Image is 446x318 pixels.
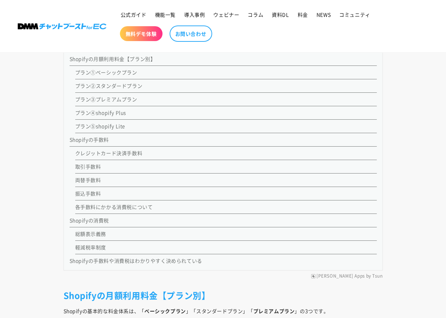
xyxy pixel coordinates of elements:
[70,136,109,143] a: Shopifyの手数料
[126,30,157,37] span: 無料デモ体験
[75,123,126,130] a: プラン⑤shopify Lite
[116,7,151,22] a: 公式ガイド
[75,82,143,89] a: プラン②スタンダードプラン
[75,96,137,103] a: プラン③プレミアムプラン
[316,273,365,279] a: [PERSON_NAME] Apps
[75,244,106,251] a: 軽減税率制度
[170,25,212,42] a: お問い合わせ
[335,7,375,22] a: コミュニティ
[298,11,308,18] span: 料金
[70,217,109,224] a: Shopifyの消費税
[293,7,312,22] a: 料金
[243,7,268,22] a: コラム
[18,23,106,29] img: 株式会社DMM Boost
[248,11,263,18] span: コラム
[253,307,295,314] strong: プレミアムプラン
[75,190,101,197] a: 振込手数料
[272,11,289,18] span: 資料DL
[121,11,147,18] span: 公式ガイド
[75,149,143,157] a: クレジットカード決済手数料
[175,30,207,37] span: お問い合わせ
[316,11,331,18] span: NEWS
[372,273,382,279] a: Tsun
[75,230,106,237] a: 総額表示義務
[120,26,163,41] a: 無料デモ体験
[311,274,315,278] img: RuffRuff Apps
[75,69,137,76] a: プラン①ベーシックプラン
[70,55,156,62] a: Shopifyの月額利用料金【プラン別】
[268,7,293,22] a: 資料DL
[151,7,180,22] a: 機能一覧
[155,11,176,18] span: 機能一覧
[366,273,371,279] span: by
[180,7,209,22] a: 導入事例
[64,290,383,301] h2: Shopifyの月額利用料金【プラン別】
[213,11,239,18] span: ウェビナー
[339,11,370,18] span: コミュニティ
[184,11,205,18] span: 導入事例
[75,163,101,170] a: 取引手数料
[70,257,202,264] a: Shopifyの手数料や消費税はわかりやすく決められている
[75,109,127,116] a: プラン④shopify Plus
[312,7,335,22] a: NEWS
[75,176,101,183] a: 両替手数料
[209,7,243,22] a: ウェビナー
[144,307,186,314] strong: ベーシックプラン
[75,203,153,210] a: 各手数料にかかる消費税について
